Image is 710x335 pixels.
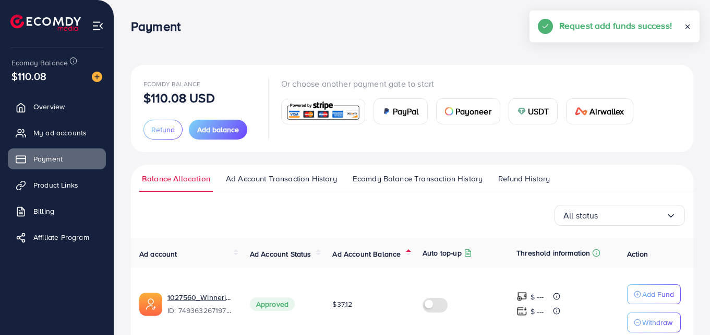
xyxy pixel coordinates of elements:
[139,293,162,316] img: ic-ads-acc.e4c84228.svg
[250,249,311,259] span: Ad Account Status
[197,124,239,135] span: Add balance
[143,79,200,88] span: Ecomdy Balance
[92,72,102,82] img: image
[250,297,295,311] span: Approved
[332,299,352,309] span: $37.12
[455,105,491,118] span: Payoneer
[393,105,419,118] span: PayPal
[33,128,87,138] span: My ad accounts
[516,247,590,259] p: Threshold information
[33,101,65,112] span: Overview
[33,180,78,190] span: Product Links
[559,19,672,32] h5: Request add funds success!
[627,284,681,304] button: Add Fund
[353,173,483,184] span: Ecomdy Balance Transaction History
[8,148,106,169] a: Payment
[10,15,81,31] img: logo
[8,122,106,143] a: My ad accounts
[566,98,633,124] a: cardAirwallex
[131,19,189,34] h3: Payment
[281,77,642,90] p: Or choose another payment gate to start
[142,173,210,184] span: Balance Allocation
[11,57,68,68] span: Ecomdy Balance
[598,207,666,224] input: Search for option
[509,98,558,124] a: cardUSDT
[167,305,233,316] span: ID: 7493632671978045448
[8,175,106,195] a: Product Links
[516,291,527,302] img: top-up amount
[143,120,183,140] button: Refund
[33,206,54,216] span: Billing
[627,313,681,332] button: Withdraw
[589,105,624,118] span: Airwallex
[642,288,674,301] p: Add Fund
[151,124,175,135] span: Refund
[33,232,89,242] span: Affiliate Program
[332,249,401,259] span: Ad Account Balance
[8,96,106,117] a: Overview
[498,173,550,184] span: Refund History
[382,107,391,115] img: card
[167,292,233,316] div: <span class='underline'>1027560_Winnerize_1744747938584</span></br>7493632671978045448
[11,68,46,84] span: $110.08
[167,292,233,303] a: 1027560_Winnerize_1744747938584
[226,173,337,184] span: Ad Account Transaction History
[139,249,177,259] span: Ad account
[189,120,247,140] button: Add balance
[516,306,527,317] img: top-up amount
[281,99,365,124] a: card
[33,154,63,164] span: Payment
[528,105,549,118] span: USDT
[436,98,500,124] a: cardPayoneer
[374,98,428,124] a: cardPayPal
[518,107,526,115] img: card
[8,201,106,222] a: Billing
[143,91,215,104] p: $110.08 USD
[285,100,362,123] img: card
[575,107,587,115] img: card
[531,291,544,303] p: $ ---
[423,247,462,259] p: Auto top-up
[642,316,672,329] p: Withdraw
[92,20,104,32] img: menu
[531,305,544,318] p: $ ---
[555,205,685,226] div: Search for option
[445,107,453,115] img: card
[8,227,106,248] a: Affiliate Program
[627,249,648,259] span: Action
[563,207,598,224] span: All status
[666,288,702,327] iframe: Chat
